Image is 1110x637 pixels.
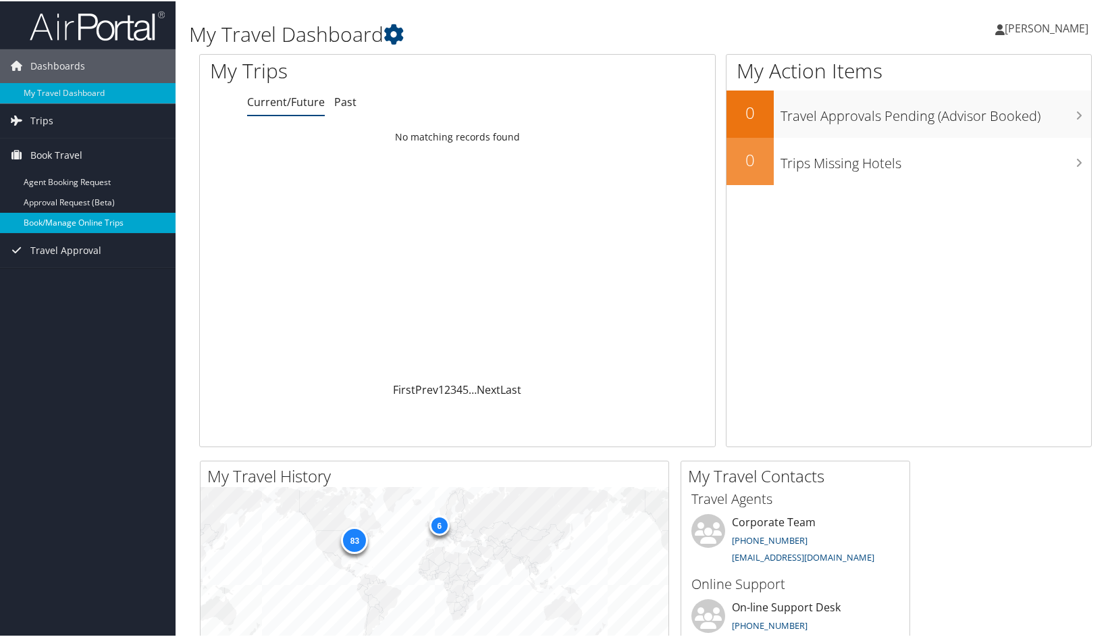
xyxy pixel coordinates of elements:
a: Last [500,381,521,396]
div: 83 [341,525,368,552]
a: Current/Future [247,93,325,108]
a: 4 [456,381,462,396]
td: No matching records found [200,124,715,148]
div: 6 [429,514,449,534]
a: [PHONE_NUMBER] [732,533,808,545]
h1: My Action Items [726,55,1091,84]
span: … [469,381,477,396]
a: 3 [450,381,456,396]
a: 5 [462,381,469,396]
a: [PERSON_NAME] [995,7,1102,47]
span: [PERSON_NAME] [1005,20,1088,34]
h2: 0 [726,100,774,123]
span: Book Travel [30,137,82,171]
h3: Online Support [691,574,899,592]
span: Dashboards [30,48,85,82]
a: Past [334,93,356,108]
h3: Trips Missing Hotels [781,146,1091,172]
h1: My Trips [210,55,490,84]
a: 0Trips Missing Hotels [726,136,1091,184]
a: 1 [438,381,444,396]
span: Trips [30,103,53,136]
a: [EMAIL_ADDRESS][DOMAIN_NAME] [732,550,874,562]
a: Prev [415,381,438,396]
a: Next [477,381,500,396]
span: Travel Approval [30,232,101,266]
img: airportal-logo.png [30,9,165,41]
a: 0Travel Approvals Pending (Advisor Booked) [726,89,1091,136]
li: Corporate Team [685,513,906,568]
a: First [393,381,415,396]
h3: Travel Agents [691,488,899,507]
a: [PHONE_NUMBER] [732,618,808,630]
h1: My Travel Dashboard [189,19,797,47]
a: 2 [444,381,450,396]
h3: Travel Approvals Pending (Advisor Booked) [781,99,1091,124]
h2: My Travel History [207,463,668,486]
h2: My Travel Contacts [688,463,909,486]
h2: 0 [726,147,774,170]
